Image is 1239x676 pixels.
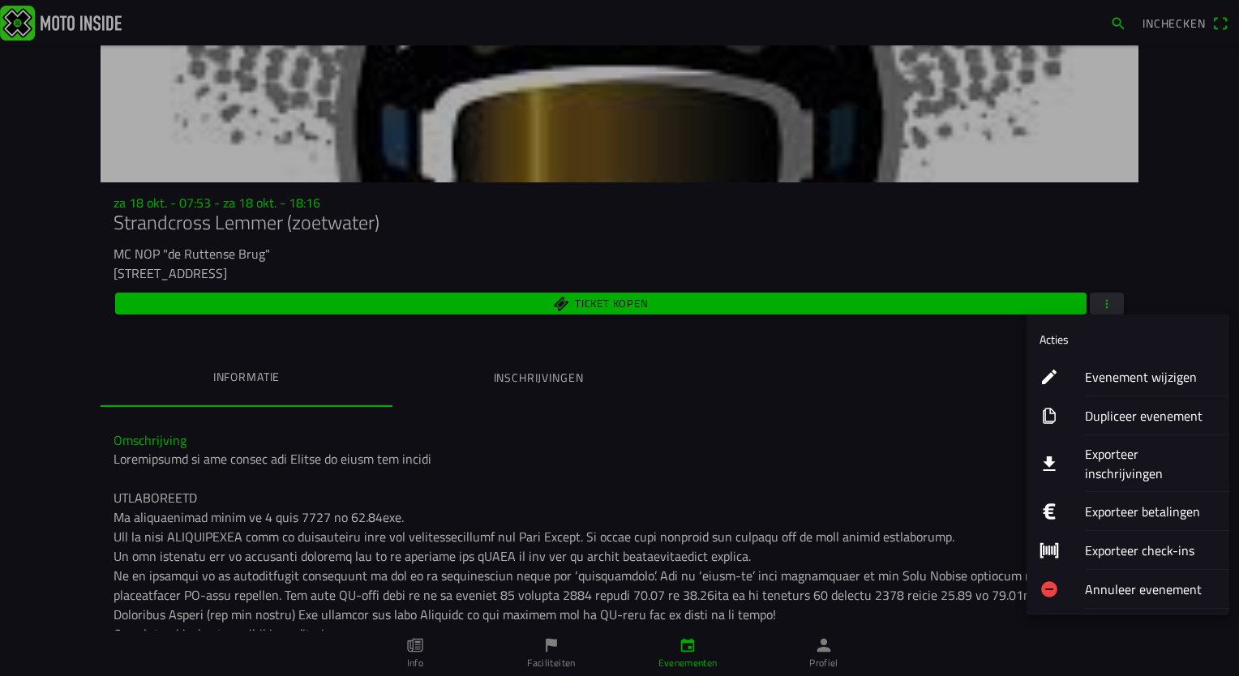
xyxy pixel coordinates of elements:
[1040,331,1069,348] ion-label: Acties
[1040,367,1059,387] ion-icon: create
[1085,580,1216,599] ion-label: Annuleer evenement
[1040,454,1059,473] ion-icon: download
[1085,444,1216,483] ion-label: Exporteer inschrijvingen
[1040,502,1059,521] ion-icon: logo euro
[1085,406,1216,426] ion-label: Dupliceer evenement
[1040,541,1059,560] ion-icon: barcode
[1085,502,1216,521] ion-label: Exporteer betalingen
[1040,580,1059,599] ion-icon: remove circle
[1040,406,1059,426] ion-icon: copy
[1085,367,1216,387] ion-label: Evenement wijzigen
[1085,541,1216,560] ion-label: Exporteer check-ins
